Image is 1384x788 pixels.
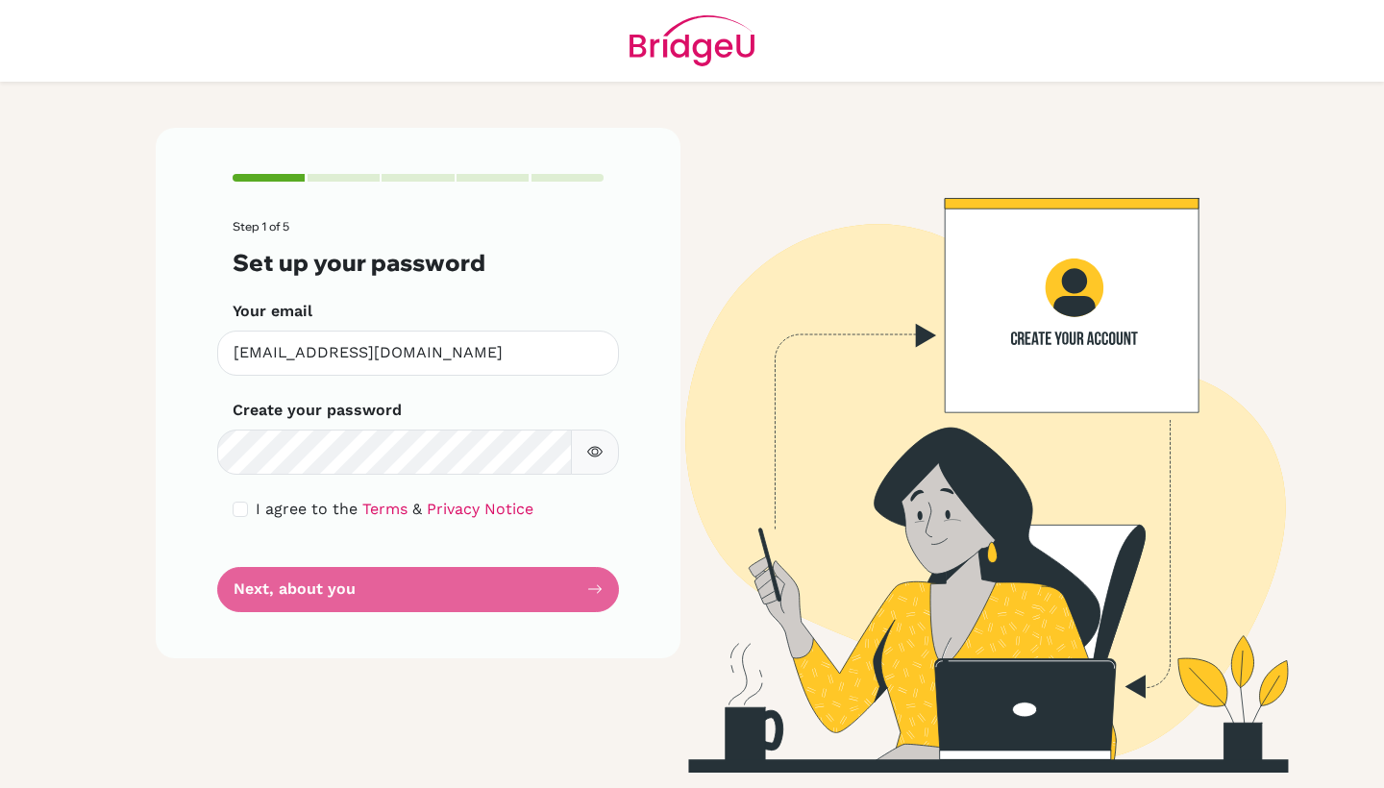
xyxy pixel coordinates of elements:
label: Your email [233,300,312,323]
a: Terms [362,500,408,518]
span: I agree to the [256,500,358,518]
a: Privacy Notice [427,500,533,518]
label: Create your password [233,399,402,422]
h3: Set up your password [233,249,604,277]
span: & [412,500,422,518]
input: Insert your email* [217,331,619,376]
span: Step 1 of 5 [233,219,289,234]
